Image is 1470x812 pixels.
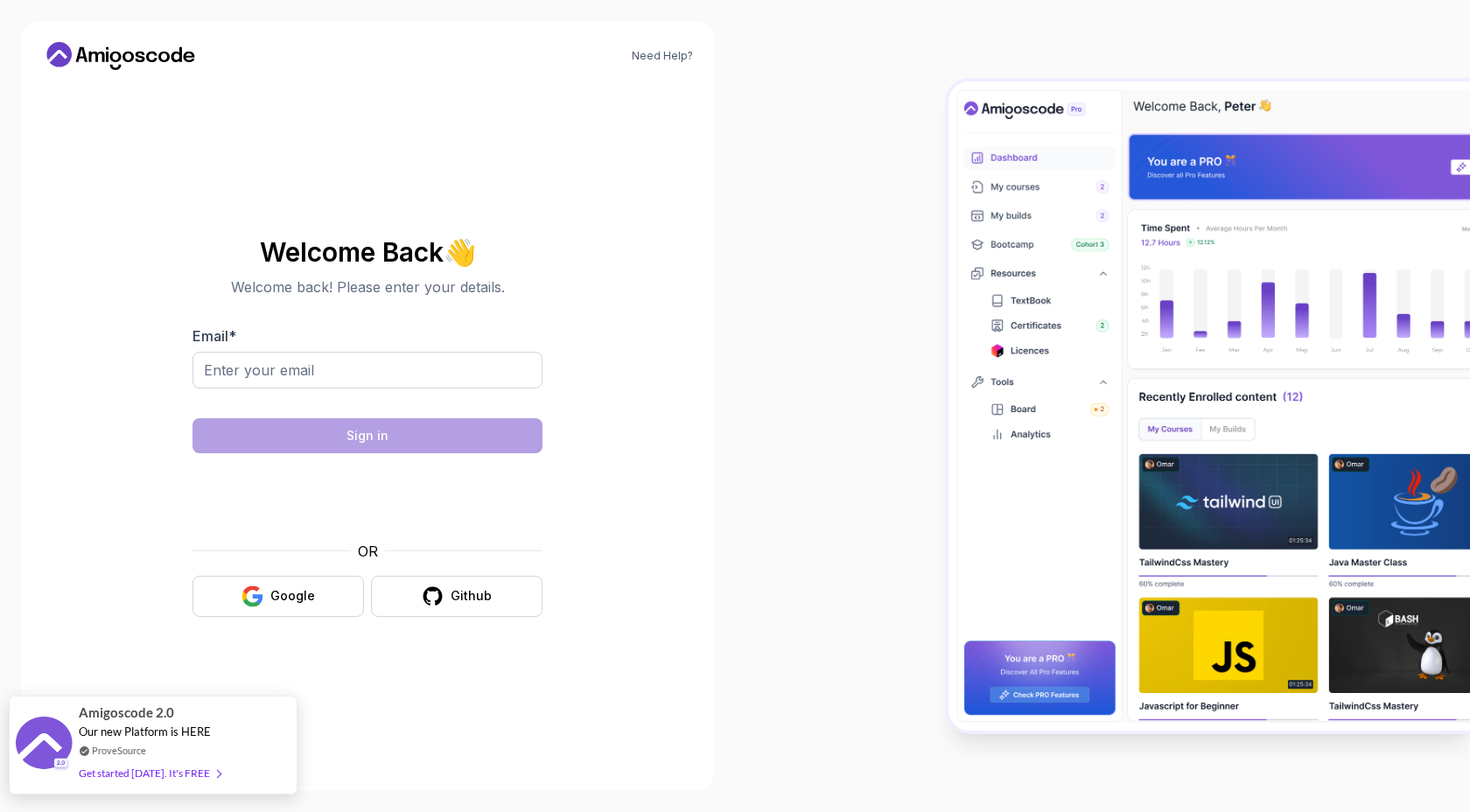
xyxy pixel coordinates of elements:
iframe: Widget contenant une case à cocher pour le défi de sécurité hCaptcha [235,464,500,530]
div: Github [451,587,492,605]
button: Github [371,576,542,617]
input: Enter your email [192,352,542,388]
span: Our new Platform is HERE [79,724,211,738]
p: Welcome back! Please enter your details. [192,276,542,297]
label: Email * [192,327,236,345]
img: provesource social proof notification image [16,717,73,773]
div: Google [270,587,315,605]
a: Home link [42,42,199,70]
a: Need Help? [632,49,693,63]
div: Get started [DATE]. It's FREE [79,763,220,783]
div: Sign in [346,427,388,444]
p: OR [358,541,378,562]
button: Google [192,576,364,617]
a: ProveSource [92,743,146,758]
button: Sign in [192,418,542,453]
span: Amigoscode 2.0 [79,703,174,723]
span: 👋 [442,235,479,269]
img: Amigoscode Dashboard [948,81,1470,731]
h2: Welcome Back [192,238,542,266]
